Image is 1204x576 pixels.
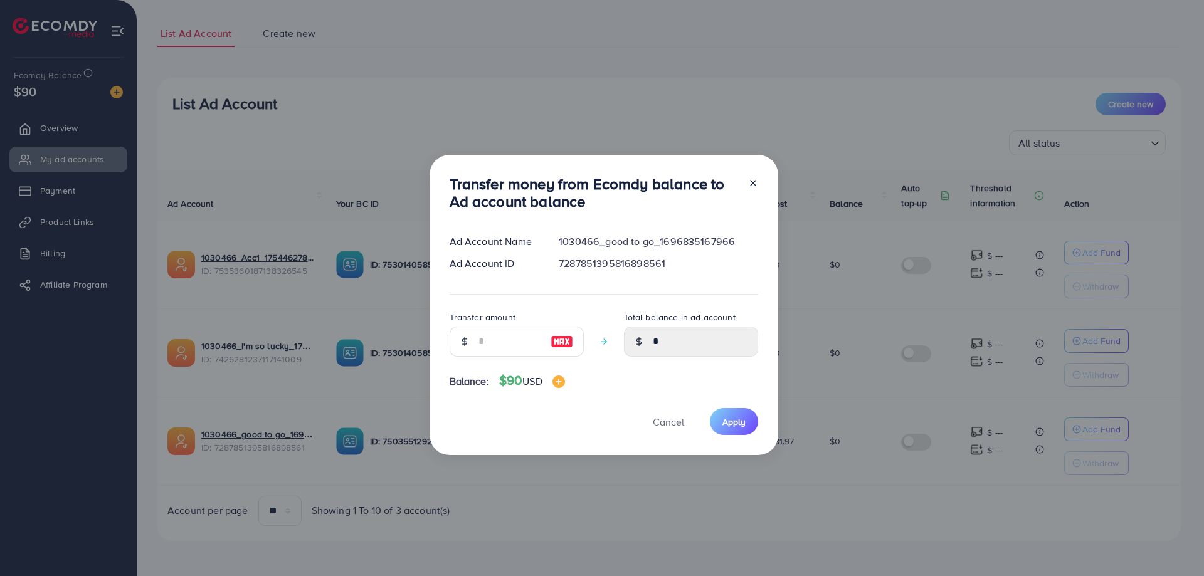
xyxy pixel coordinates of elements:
span: Balance: [450,374,489,389]
button: Cancel [637,408,700,435]
img: image [551,334,573,349]
span: Cancel [653,415,684,429]
span: Apply [722,416,746,428]
button: Apply [710,408,758,435]
h4: $90 [499,373,565,389]
div: Ad Account ID [440,256,549,271]
label: Total balance in ad account [624,311,736,323]
div: 7287851395816898561 [549,256,768,271]
h3: Transfer money from Ecomdy balance to Ad account balance [450,175,738,211]
iframe: Chat [1151,520,1195,567]
div: 1030466_good to go_1696835167966 [549,234,768,249]
span: USD [522,374,542,388]
label: Transfer amount [450,311,515,323]
img: image [552,375,565,388]
div: Ad Account Name [440,234,549,249]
